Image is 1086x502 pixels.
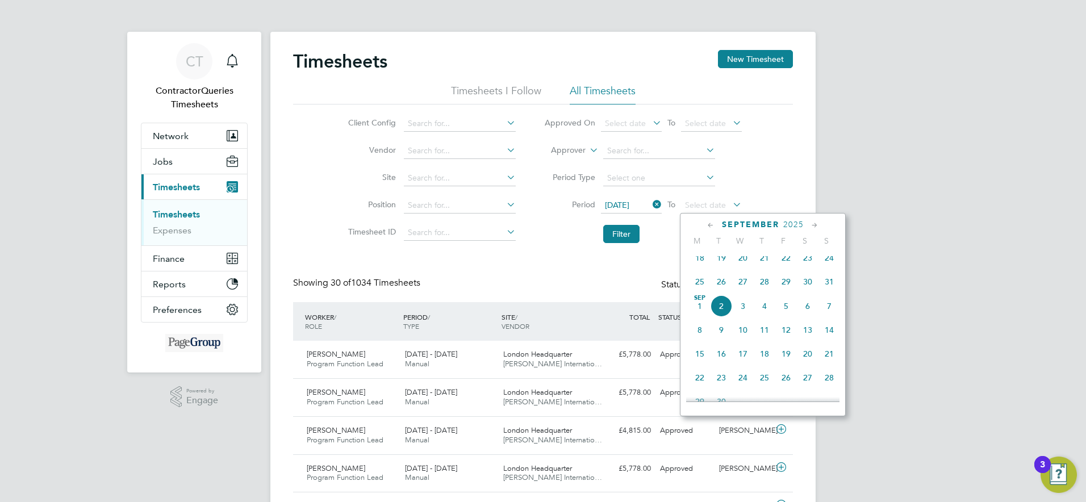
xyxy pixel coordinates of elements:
[596,459,655,478] div: £5,778.00
[775,247,797,269] span: 22
[141,246,247,271] button: Finance
[797,247,818,269] span: 23
[404,198,516,214] input: Search for...
[503,435,602,445] span: [PERSON_NAME] Internatio…
[689,271,711,292] span: 25
[754,367,775,388] span: 25
[732,367,754,388] span: 24
[307,425,365,435] span: [PERSON_NAME]
[400,307,499,336] div: PERIOD
[732,271,754,292] span: 27
[754,319,775,341] span: 11
[503,359,602,369] span: [PERSON_NAME] Internatio…
[816,236,837,246] span: S
[711,319,732,341] span: 9
[818,343,840,365] span: 21
[775,343,797,365] span: 19
[404,116,516,132] input: Search for...
[818,295,840,317] span: 7
[689,247,711,269] span: 18
[307,463,365,473] span: [PERSON_NAME]
[331,277,420,288] span: 1034 Timesheets
[428,312,430,321] span: /
[345,199,396,210] label: Position
[544,118,595,128] label: Approved On
[689,391,711,412] span: 29
[503,472,602,482] span: [PERSON_NAME] Internatio…
[405,359,429,369] span: Manual
[711,271,732,292] span: 26
[754,343,775,365] span: 18
[544,172,595,182] label: Period Type
[775,295,797,317] span: 5
[797,367,818,388] span: 27
[141,271,247,296] button: Reports
[165,334,223,352] img: michaelpageint-logo-retina.png
[153,253,185,264] span: Finance
[141,84,248,111] span: ContractorQueries Timesheets
[141,149,247,174] button: Jobs
[503,425,572,435] span: London Headquarter
[711,391,732,412] span: 30
[596,345,655,364] div: £5,778.00
[689,367,711,388] span: 22
[711,247,732,269] span: 19
[754,295,775,317] span: 4
[334,312,336,321] span: /
[141,123,247,148] button: Network
[307,349,365,359] span: [PERSON_NAME]
[570,84,636,104] li: All Timesheets
[661,277,770,293] div: Status
[603,170,715,186] input: Select one
[503,397,602,407] span: [PERSON_NAME] Internatio…
[751,236,772,246] span: T
[153,304,202,315] span: Preferences
[689,295,711,317] span: 1
[655,421,715,440] div: Approved
[605,118,646,128] span: Select date
[732,343,754,365] span: 17
[605,200,629,210] span: [DATE]
[715,421,774,440] div: [PERSON_NAME]
[754,271,775,292] span: 28
[818,271,840,292] span: 31
[331,277,351,288] span: 30 of
[451,84,541,104] li: Timesheets I Follow
[141,174,247,199] button: Timesheets
[708,236,729,246] span: T
[534,145,586,156] label: Approver
[302,307,400,336] div: WORKER
[404,225,516,241] input: Search for...
[797,271,818,292] span: 30
[794,236,816,246] span: S
[689,295,711,301] span: Sep
[141,297,247,322] button: Preferences
[405,425,457,435] span: [DATE] - [DATE]
[186,396,218,405] span: Engage
[729,236,751,246] span: W
[186,54,203,69] span: CT
[775,319,797,341] span: 12
[732,295,754,317] span: 3
[711,343,732,365] span: 16
[732,247,754,269] span: 20
[141,334,248,352] a: Go to home page
[404,143,516,159] input: Search for...
[655,307,715,327] div: STATUS
[711,295,732,317] span: 2
[307,359,383,369] span: Program Function Lead
[127,32,261,373] nav: Main navigation
[345,145,396,155] label: Vendor
[664,197,679,212] span: To
[596,383,655,402] div: £5,778.00
[403,321,419,331] span: TYPE
[818,367,840,388] span: 28
[1040,465,1045,479] div: 3
[544,199,595,210] label: Period
[502,321,529,331] span: VENDOR
[655,459,715,478] div: Approved
[732,319,754,341] span: 10
[153,182,200,193] span: Timesheets
[293,277,423,289] div: Showing
[153,279,186,290] span: Reports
